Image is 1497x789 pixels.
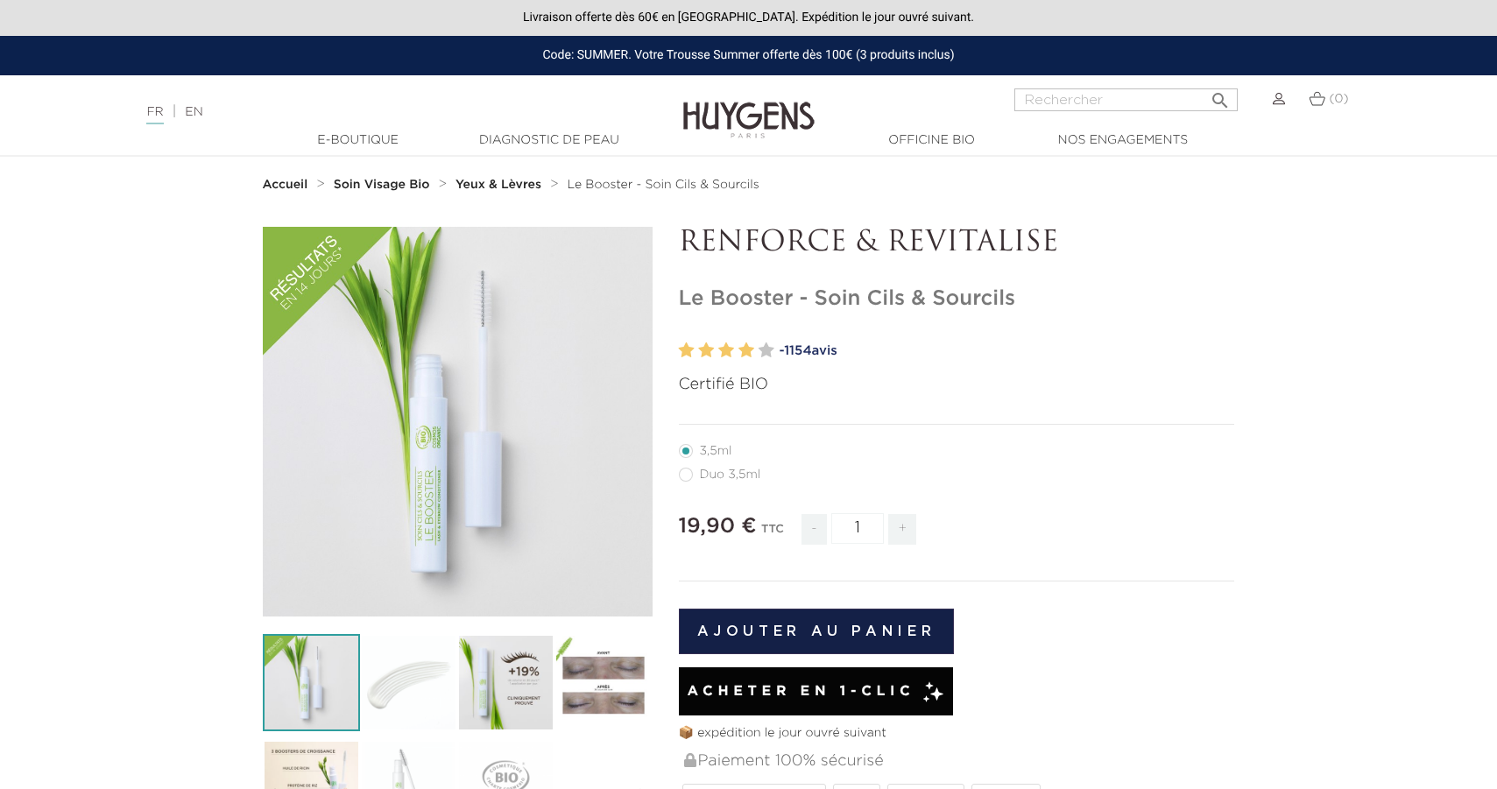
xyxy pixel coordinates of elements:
[334,178,434,192] a: Soin Visage Bio
[146,106,163,124] a: FR
[334,179,430,191] strong: Soin Visage Bio
[698,338,714,363] label: 2
[718,338,734,363] label: 3
[455,178,546,192] a: Yeux & Lèvres
[679,609,955,654] button: Ajouter au panier
[263,179,308,191] strong: Accueil
[784,344,811,357] span: 1154
[679,444,753,458] label: 3,5ml
[679,724,1235,743] p: 📦 expédition le jour ouvré suivant
[684,753,696,767] img: Paiement 100% sécurisé
[682,743,1235,780] div: Paiement 100% sécurisé
[683,74,815,141] img: Huygens
[679,338,695,363] label: 1
[462,131,637,150] a: Diagnostic de peau
[679,286,1235,312] h1: Le Booster - Soin Cils & Sourcils
[1014,88,1238,111] input: Rechercher
[1204,83,1236,107] button: 
[801,514,826,545] span: -
[185,106,202,118] a: EN
[1330,93,1349,105] span: (0)
[679,373,1235,397] p: Certifié BIO
[679,516,757,537] span: 19,90 €
[761,511,784,558] div: TTC
[271,131,446,150] a: E-Boutique
[567,179,759,191] span: Le Booster - Soin Cils & Sourcils
[831,513,884,544] input: Quantité
[888,514,916,545] span: +
[1035,131,1211,150] a: Nos engagements
[263,634,360,731] img: Le Booster - Soin Cils & Sourcils
[138,102,611,123] div: |
[738,338,754,363] label: 4
[780,338,1235,364] a: -1154avis
[455,179,541,191] strong: Yeux & Lèvres
[679,227,1235,260] p: RENFORCE & REVITALISE
[1210,85,1231,106] i: 
[844,131,1020,150] a: Officine Bio
[679,468,782,482] label: Duo 3,5ml
[263,178,312,192] a: Accueil
[759,338,774,363] label: 5
[567,178,759,192] a: Le Booster - Soin Cils & Sourcils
